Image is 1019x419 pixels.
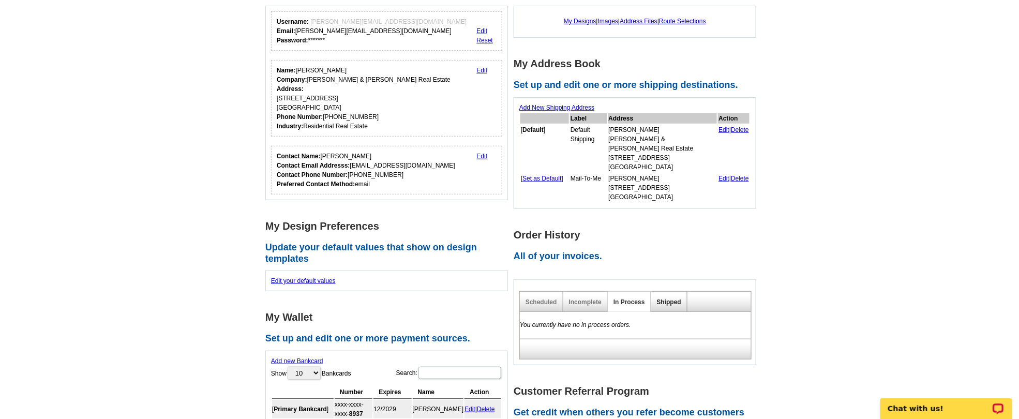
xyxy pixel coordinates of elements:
h1: Customer Referral Program [514,386,762,397]
th: Action [718,113,750,124]
div: Your login information. [271,11,502,51]
a: Shipped [657,298,681,306]
td: [PERSON_NAME] [PERSON_NAME] & [PERSON_NAME] Real Estate [STREET_ADDRESS] [GEOGRAPHIC_DATA] [608,125,717,172]
a: Images [598,18,618,25]
label: Search: [396,366,502,380]
strong: Password: [277,37,308,44]
h1: My Design Preferences [265,221,514,232]
th: Expires [373,386,411,399]
td: | [464,400,501,418]
th: Address [608,113,717,124]
div: Who should we contact regarding order issues? [271,146,502,194]
strong: Preferred Contact Method: [277,181,355,188]
b: Primary Bankcard [274,406,327,413]
strong: Contact Phone Number: [277,171,348,178]
td: [ ] [272,400,334,418]
a: Edit [477,67,488,74]
h2: Set up and edit one or more payment sources. [265,333,514,345]
a: Edit [477,27,488,35]
strong: Name: [277,67,296,74]
a: In Process [613,298,645,306]
h1: Order History [514,230,762,241]
a: Edit your default values [271,277,336,285]
iframe: LiveChat chat widget [874,386,1019,419]
h1: My Wallet [265,312,514,323]
td: [PERSON_NAME] [413,400,464,418]
a: Route Selections [659,18,706,25]
div: [PERSON_NAME] [PERSON_NAME] & [PERSON_NAME] Real Estate [STREET_ADDRESS] [GEOGRAPHIC_DATA] [PHONE... [277,66,451,131]
a: Add New Shipping Address [519,104,594,111]
strong: Username: [277,18,309,25]
strong: Contact Email Addresss: [277,162,350,169]
h2: Set up and edit one or more shipping destinations. [514,80,762,91]
td: | [718,173,750,202]
div: [PERSON_NAME] [EMAIL_ADDRESS][DOMAIN_NAME] [PHONE_NUMBER] email [277,152,455,189]
a: Reset [477,37,493,44]
span: [PERSON_NAME][EMAIL_ADDRESS][DOMAIN_NAME] [310,18,467,25]
h2: Update your default values that show on design templates [265,242,514,264]
a: Edit [718,126,729,133]
td: Mail-To-Me [570,173,607,202]
h1: My Address Book [514,58,762,69]
td: Default Shipping [570,125,607,172]
td: | [718,125,750,172]
a: Incomplete [569,298,602,306]
strong: Contact Name: [277,153,321,160]
b: Default [522,126,544,133]
a: Scheduled [526,298,557,306]
td: 12/2029 [373,400,411,418]
td: [PERSON_NAME] [STREET_ADDRESS] [GEOGRAPHIC_DATA] [608,173,717,202]
td: [ ] [520,173,569,202]
a: Add new Bankcard [271,357,323,365]
strong: Industry: [277,123,303,130]
h2: All of your invoices. [514,251,762,262]
th: Action [464,386,501,399]
select: ShowBankcards [288,367,321,380]
th: Name [413,386,464,399]
a: Set as Default [522,175,561,182]
strong: 8937 [349,410,363,417]
a: Edit [477,153,488,160]
strong: Company: [277,76,307,83]
th: Label [570,113,607,124]
strong: Address: [277,85,304,93]
td: [ ] [520,125,569,172]
a: Delete [731,175,749,182]
a: Address Files [620,18,657,25]
a: Edit [464,406,475,413]
strong: Phone Number: [277,113,323,121]
input: Search: [418,367,501,379]
strong: Email: [277,27,295,35]
div: [PERSON_NAME][EMAIL_ADDRESS][DOMAIN_NAME] ******* [277,17,467,45]
a: Delete [477,406,495,413]
a: Delete [731,126,749,133]
td: xxxx-xxxx-xxxx- [335,400,372,418]
div: Your personal details. [271,60,502,137]
label: Show Bankcards [271,366,351,381]
a: Edit [718,175,729,182]
a: My Designs [564,18,596,25]
em: You currently have no in process orders. [520,321,631,328]
th: Number [335,386,372,399]
h2: Get credit when others you refer become customers [514,407,762,418]
div: | | | [519,11,751,31]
